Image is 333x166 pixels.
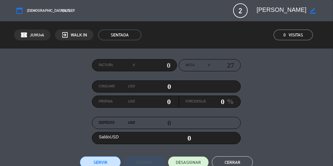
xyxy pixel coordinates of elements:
[210,61,234,70] input: number
[185,99,206,105] label: Porcentaje
[14,5,25,16] button: calendar_today
[185,62,195,68] span: Mesa
[206,97,224,106] input: 0
[128,83,135,90] em: USD
[133,62,134,68] em: #
[284,32,286,39] span: 0
[289,32,303,39] em: Visitas
[20,31,28,39] span: confirmation_number
[310,8,316,14] i: border_color
[208,62,210,68] em: #
[128,120,135,126] em: USD
[99,134,118,141] label: Saldo
[30,32,44,39] span: JUHUv4
[99,99,135,105] label: Propina
[135,82,171,91] input: 0
[62,8,70,14] span: 19:35
[98,29,141,40] span: SENTADA
[99,120,135,126] label: Depósito
[99,62,134,68] label: Factura
[16,7,23,14] i: calendar_today
[99,83,135,90] label: Consumo
[61,31,69,39] i: exit_to_app
[134,61,170,70] input: 0
[71,32,87,39] span: WALK IN
[128,99,135,105] em: USD
[135,97,171,106] input: 0
[176,159,201,166] span: DESASIGNAR
[224,96,234,107] em: %
[27,8,75,14] span: [DEMOGRAPHIC_DATA] 4, sep.
[110,134,119,139] em: USD
[233,3,248,18] span: 2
